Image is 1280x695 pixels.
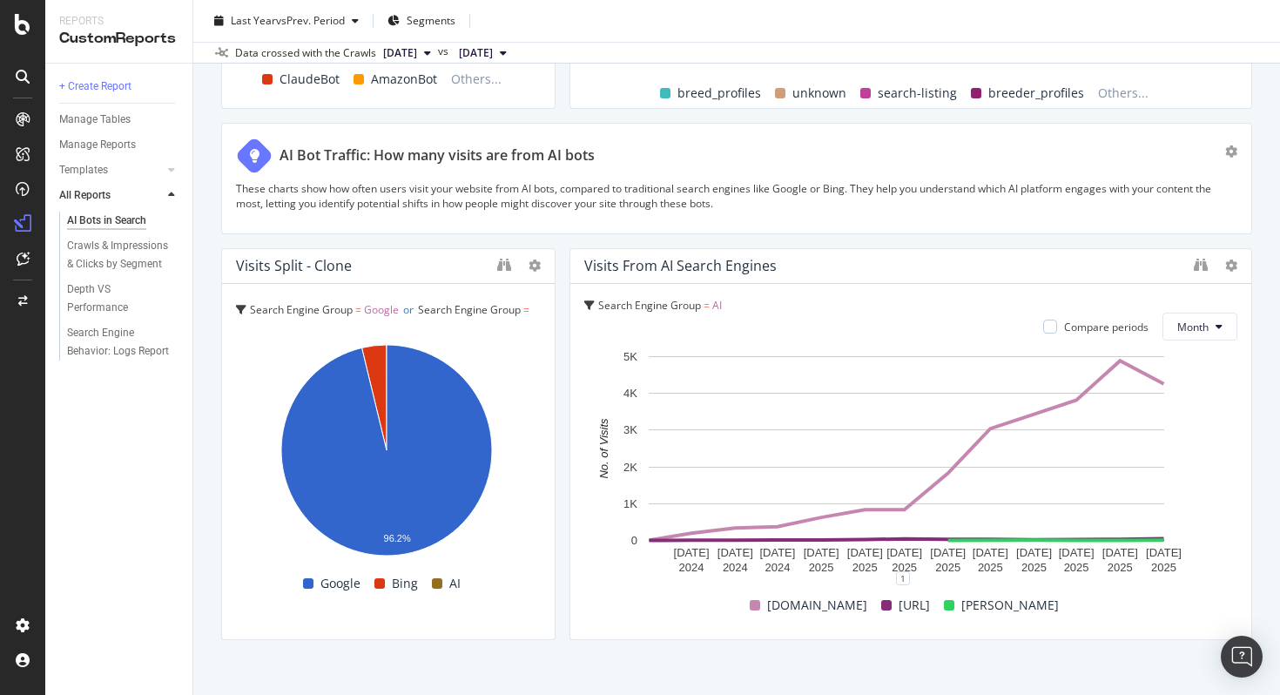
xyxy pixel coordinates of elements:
[1194,258,1208,272] div: binoculars
[262,327,273,341] span: or
[59,111,180,129] a: Manage Tables
[584,347,1229,578] svg: A chart.
[236,335,536,570] svg: A chart.
[767,595,867,616] span: [DOMAIN_NAME]
[59,186,111,205] div: All Reports
[1108,561,1133,574] text: 2025
[250,302,353,317] span: Search Engine Group
[1146,546,1182,559] text: [DATE]
[677,83,761,104] span: breed_profiles
[1064,320,1149,334] div: Compare periods
[1059,546,1095,559] text: [DATE]
[961,595,1059,616] span: [PERSON_NAME]
[623,497,637,510] text: 1K
[59,78,180,96] a: + Create Report
[1021,561,1047,574] text: 2025
[1064,561,1089,574] text: 2025
[59,186,163,205] a: All Reports
[59,161,108,179] div: Templates
[449,573,461,594] span: AI
[759,546,795,559] text: [DATE]
[1091,83,1155,104] span: Others...
[384,533,411,543] text: 96.2%
[67,324,180,361] a: Search Engine Behavior: Logs Report
[376,43,438,64] button: [DATE]
[392,573,418,594] span: Bing
[1177,320,1209,334] span: Month
[674,546,710,559] text: [DATE]
[598,298,701,313] span: Search Engine Group
[717,546,753,559] text: [DATE]
[704,298,710,313] span: =
[847,546,883,559] text: [DATE]
[452,43,514,64] button: [DATE]
[221,123,1252,234] div: AI Bot Traffic: How many visits are from AI botsThese charts show how often users visit your webs...
[59,136,136,154] div: Manage Reports
[792,83,846,104] span: unknown
[935,561,960,574] text: 2025
[371,69,437,90] span: AmazonBot
[804,546,839,559] text: [DATE]
[67,237,172,273] div: Crawls & Impressions & Clicks by Segment
[930,546,966,559] text: [DATE]
[809,561,834,574] text: 2025
[407,13,455,28] span: Segments
[236,181,1237,211] p: These charts show how often users visit your website from AI bots, compared to traditional search...
[623,461,637,474] text: 2K
[1151,561,1176,574] text: 2025
[418,302,521,317] span: Search Engine Group
[712,298,722,313] span: AI
[276,13,345,28] span: vs Prev. Period
[280,145,595,165] div: AI Bot Traffic: How many visits are from AI bots
[355,302,361,317] span: =
[569,248,1252,640] div: Visits from AI Search EnginesSearch Engine Group = AICompare periodsMonthA chart.1[DOMAIN_NAME][U...
[988,83,1084,104] span: breeder_profiles
[679,561,704,574] text: 2024
[1221,636,1263,678] div: Open Intercom Messenger
[459,45,493,61] span: 2024 Sep. 22nd
[235,45,376,61] div: Data crossed with the Crawls
[723,561,748,574] text: 2024
[597,418,610,479] text: No. of Visits
[444,69,509,90] span: Others...
[497,258,511,272] div: binoculars
[59,29,179,49] div: CustomReports
[59,161,163,179] a: Templates
[320,573,360,594] span: Google
[584,257,777,274] div: Visits from AI Search Engines
[1225,145,1237,158] div: gear
[277,327,380,341] span: Search Engine Group
[631,534,637,547] text: 0
[67,212,180,230] a: AI Bots in Search
[765,561,790,574] text: 2024
[878,83,957,104] span: search-listing
[236,257,352,274] div: Visits Split - Clone
[67,212,146,230] div: AI Bots in Search
[67,280,165,317] div: Depth VS Performance
[236,327,258,341] span: Bing
[221,248,556,640] div: Visits Split - CloneSearch Engine Group = GoogleorSearch Engine Group = BingorSearch Engine Group...
[403,302,414,317] span: or
[59,14,179,29] div: Reports
[896,571,910,585] div: 1
[59,111,131,129] div: Manage Tables
[623,387,637,400] text: 4K
[364,302,399,317] span: Google
[207,7,366,35] button: Last YearvsPrev. Period
[978,561,1003,574] text: 2025
[1162,313,1237,341] button: Month
[67,280,180,317] a: Depth VS Performance
[59,136,180,154] a: Manage Reports
[382,327,388,341] span: =
[892,561,917,574] text: 2025
[623,424,637,437] text: 3K
[852,561,878,574] text: 2025
[391,327,401,341] span: AI
[383,45,417,61] span: 2025 Sep. 28th
[438,44,452,59] span: vs
[886,546,922,559] text: [DATE]
[973,546,1008,559] text: [DATE]
[899,595,930,616] span: [URL]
